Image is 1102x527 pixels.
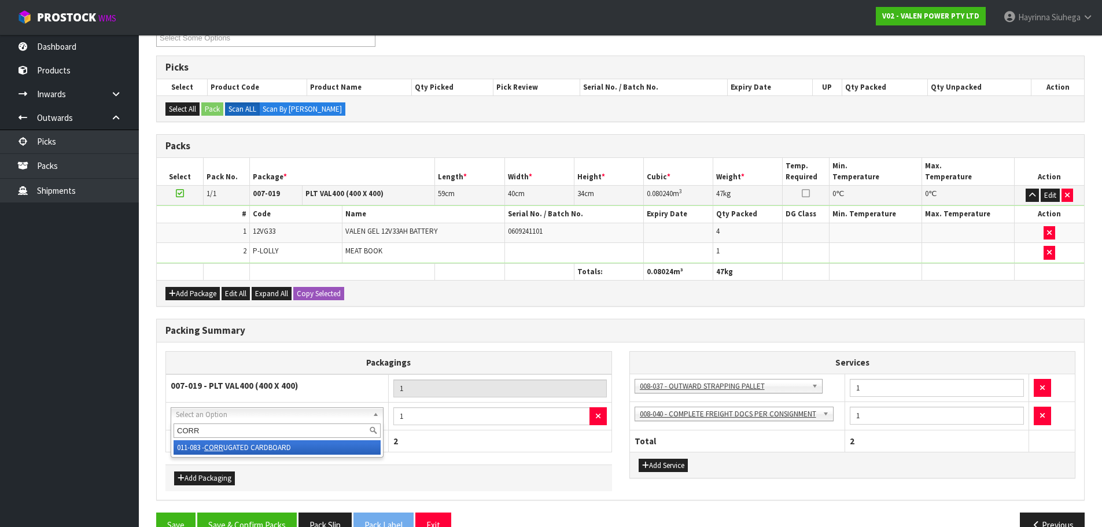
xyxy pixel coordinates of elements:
[644,206,713,223] th: Expiry Date
[508,226,543,236] span: 0609241101
[307,79,412,95] th: Product Name
[647,189,673,198] span: 0.080240
[640,407,819,421] span: 008-040 - COMPLETE FREIGHT DOCS PER CONSIGNMENT
[243,226,246,236] span: 1
[716,267,724,277] span: 47
[647,267,673,277] span: 0.08024
[207,189,216,198] span: 1/1
[679,187,682,195] sup: 3
[927,79,1031,95] th: Qty Unpacked
[249,206,342,223] th: Code
[882,11,979,21] strong: V02 - VALEN POWER PTY LTD
[504,185,574,205] td: cm
[1031,79,1084,95] th: Action
[174,440,381,455] li: 011-083 - UGATED CARDBOARD
[253,189,280,198] strong: 007-019
[644,185,713,205] td: m
[225,102,260,116] label: Scan ALL
[305,189,384,198] strong: PLT VAL400 (400 X 400)
[203,158,249,185] th: Pack No.
[201,102,223,116] button: Pack
[829,206,922,223] th: Min. Temperature
[253,226,275,236] span: 12VG33
[922,158,1014,185] th: Max. Temperature
[253,246,278,256] span: P-LOLLY
[222,287,250,301] button: Edit All
[293,287,344,301] button: Copy Selected
[630,430,845,452] th: Total
[832,189,836,198] span: 0
[1015,206,1084,223] th: Action
[17,10,32,24] img: cube-alt.png
[1015,158,1084,185] th: Action
[713,158,783,185] th: Weight
[493,79,580,95] th: Pick Review
[165,141,1075,152] h3: Packs
[713,263,783,280] th: kg
[640,379,808,393] span: 008-037 - OUTWARD STRAPPING PALLET
[574,263,643,280] th: Totals:
[1041,189,1060,202] button: Edit
[165,102,200,116] button: Select All
[174,471,235,485] button: Add Packaging
[171,380,298,391] strong: 007-019 - PLT VAL400 (400 X 400)
[925,189,928,198] span: 0
[255,289,288,298] span: Expand All
[783,206,829,223] th: DG Class
[842,79,927,95] th: Qty Packed
[829,185,922,205] td: ℃
[157,79,208,95] th: Select
[728,79,813,95] th: Expiry Date
[37,10,96,25] span: ProStock
[850,436,854,447] span: 2
[580,79,728,95] th: Serial No. / Batch No.
[1052,12,1081,23] span: Siuhega
[1018,12,1050,23] span: Hayrinna
[345,246,382,256] span: MEAT BOOK
[630,352,1075,374] th: Services
[157,158,203,185] th: Select
[165,62,1075,73] h3: Picks
[438,189,445,198] span: 59
[165,325,1075,336] h3: Packing Summary
[157,206,249,223] th: #
[644,158,713,185] th: Cubic
[435,185,504,205] td: cm
[574,185,643,205] td: cm
[176,408,368,422] span: Select an Option
[639,459,688,473] button: Add Service
[208,79,307,95] th: Product Code
[574,158,643,185] th: Height
[812,79,842,95] th: UP
[252,287,292,301] button: Expand All
[716,226,720,236] span: 4
[876,7,986,25] a: V02 - VALEN POWER PTY LTD
[166,430,389,452] th: Total
[243,246,246,256] span: 2
[204,443,223,452] em: CORR
[922,206,1014,223] th: Max. Temperature
[716,246,720,256] span: 1
[504,158,574,185] th: Width
[342,206,505,223] th: Name
[577,189,584,198] span: 34
[829,158,922,185] th: Min. Temperature
[259,102,345,116] label: Scan By [PERSON_NAME]
[783,158,829,185] th: Temp. Required
[504,206,643,223] th: Serial No. / Batch No.
[98,13,116,24] small: WMS
[713,185,783,205] td: kg
[508,189,515,198] span: 40
[922,185,1014,205] td: ℃
[713,206,783,223] th: Qty Packed
[166,352,612,374] th: Packagings
[249,158,435,185] th: Package
[412,79,493,95] th: Qty Picked
[165,287,220,301] button: Add Package
[345,226,437,236] span: VALEN GEL 12V33AH BATTERY
[644,263,713,280] th: m³
[716,189,723,198] span: 47
[393,436,398,447] span: 2
[435,158,504,185] th: Length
